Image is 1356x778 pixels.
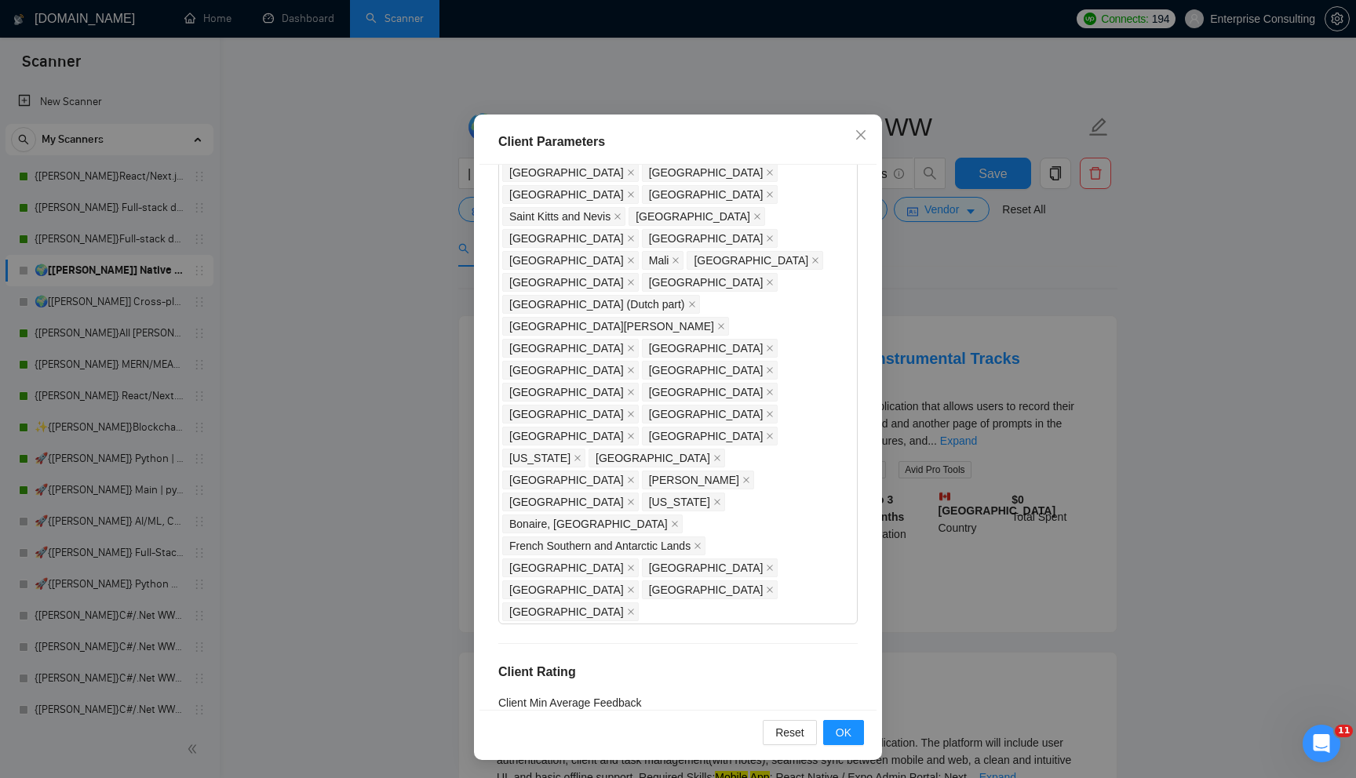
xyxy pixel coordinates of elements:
[19,600,521,617] div: Did this answer your question?
[290,616,331,647] span: smiley reaction
[766,366,774,374] span: close
[642,580,778,599] span: Macedonia
[502,536,705,555] span: French Southern and Antarctic Lands
[502,273,639,292] span: Suriname
[502,185,639,204] span: Burkina Faso
[753,213,761,220] span: close
[502,207,625,226] span: Saint Kitts and Nevis
[502,361,639,380] span: Sierra Leone
[627,169,635,176] span: close
[250,616,290,647] span: neutral face reaction
[649,230,764,247] span: [GEOGRAPHIC_DATA]
[649,471,739,489] span: [PERSON_NAME]
[509,164,624,181] span: [GEOGRAPHIC_DATA]
[717,322,725,330] span: close
[713,498,721,506] span: close
[509,296,685,313] span: [GEOGRAPHIC_DATA] (Dutch part)
[649,559,764,576] span: [GEOGRAPHIC_DATA]
[627,344,635,352] span: close
[687,251,823,270] span: Djibouti
[642,361,778,380] span: Gabon
[642,427,778,445] span: Congo
[766,586,774,594] span: close
[766,432,774,440] span: close
[502,558,639,577] span: South Africa
[642,273,778,292] span: New Caledonia
[509,318,714,335] span: [GEOGRAPHIC_DATA][PERSON_NAME]
[498,663,858,682] h4: Client Rating
[671,520,679,528] span: close
[627,564,635,572] span: close
[694,252,808,269] span: [GEOGRAPHIC_DATA]
[502,449,585,467] span: Northern Mariana Islands
[509,208,611,225] span: Saint Kitts and Nevis
[299,616,322,647] span: 😃
[509,559,624,576] span: [GEOGRAPHIC_DATA]
[766,191,774,198] span: close
[713,454,721,462] span: close
[649,493,710,511] span: [US_STATE]
[501,6,530,35] div: Close
[509,384,624,401] span: [GEOGRAPHIC_DATA]
[627,278,635,286] span: close
[688,300,696,308] span: close
[649,384,764,401] span: [GEOGRAPHIC_DATA]
[217,616,240,647] span: 😞
[502,602,639,621] span: British Virgin Islands
[509,537,691,554] span: French Southern and Antarctic Lands
[509,449,570,467] span: [US_STATE]
[502,405,639,424] span: Guinea
[766,278,774,286] span: close
[627,608,635,616] span: close
[502,251,639,270] span: Aland Islands
[502,339,639,358] span: Vanuatu
[502,317,729,336] span: Saint Vincent and the Grenadines
[672,256,680,264] span: close
[627,388,635,396] span: close
[642,229,778,248] span: Mauritania
[509,340,624,357] span: [GEOGRAPHIC_DATA]
[642,493,725,511] span: Palau
[502,514,683,533] span: Bonaire, Sint Eustatius and Saba
[642,471,754,489] span: Chad
[627,498,635,506] span: close
[636,208,750,225] span: [GEOGRAPHIC_DATA]
[627,432,635,440] span: close
[627,586,635,594] span: close
[509,515,668,533] span: Bonaire, [GEOGRAPHIC_DATA]
[509,362,624,379] span: [GEOGRAPHIC_DATA]
[509,471,624,489] span: [GEOGRAPHIC_DATA]
[509,405,624,423] span: [GEOGRAPHIC_DATA]
[649,405,764,423] span: [GEOGRAPHIC_DATA]
[574,454,581,462] span: close
[763,720,817,745] button: Reset
[502,471,639,489] span: Faroe Islands
[823,720,864,745] button: OK
[766,169,774,176] span: close
[509,230,624,247] span: [GEOGRAPHIC_DATA]
[836,724,851,741] span: OK
[642,558,778,577] span: Serbia
[649,252,669,269] span: Mali
[1335,725,1353,737] span: 11
[502,580,639,599] span: Hungary
[207,667,333,679] a: Open in help center
[766,234,774,242] span: close
[642,383,778,402] span: French Polynesia
[642,405,778,424] span: Cape Verde
[649,164,764,181] span: [GEOGRAPHIC_DATA]
[642,163,778,182] span: Tajikistan
[642,339,778,358] span: Guernsey
[502,229,639,248] span: Martinique
[766,410,774,418] span: close
[775,724,804,741] span: Reset
[649,362,764,379] span: [GEOGRAPHIC_DATA]
[509,274,624,291] span: [GEOGRAPHIC_DATA]
[502,163,639,182] span: Laos
[509,493,624,511] span: [GEOGRAPHIC_DATA]
[498,694,642,711] h5: Client Min Average Feedback
[509,603,624,620] span: [GEOGRAPHIC_DATA]
[502,493,639,511] span: Niger
[627,476,635,484] span: close
[627,256,635,264] span: close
